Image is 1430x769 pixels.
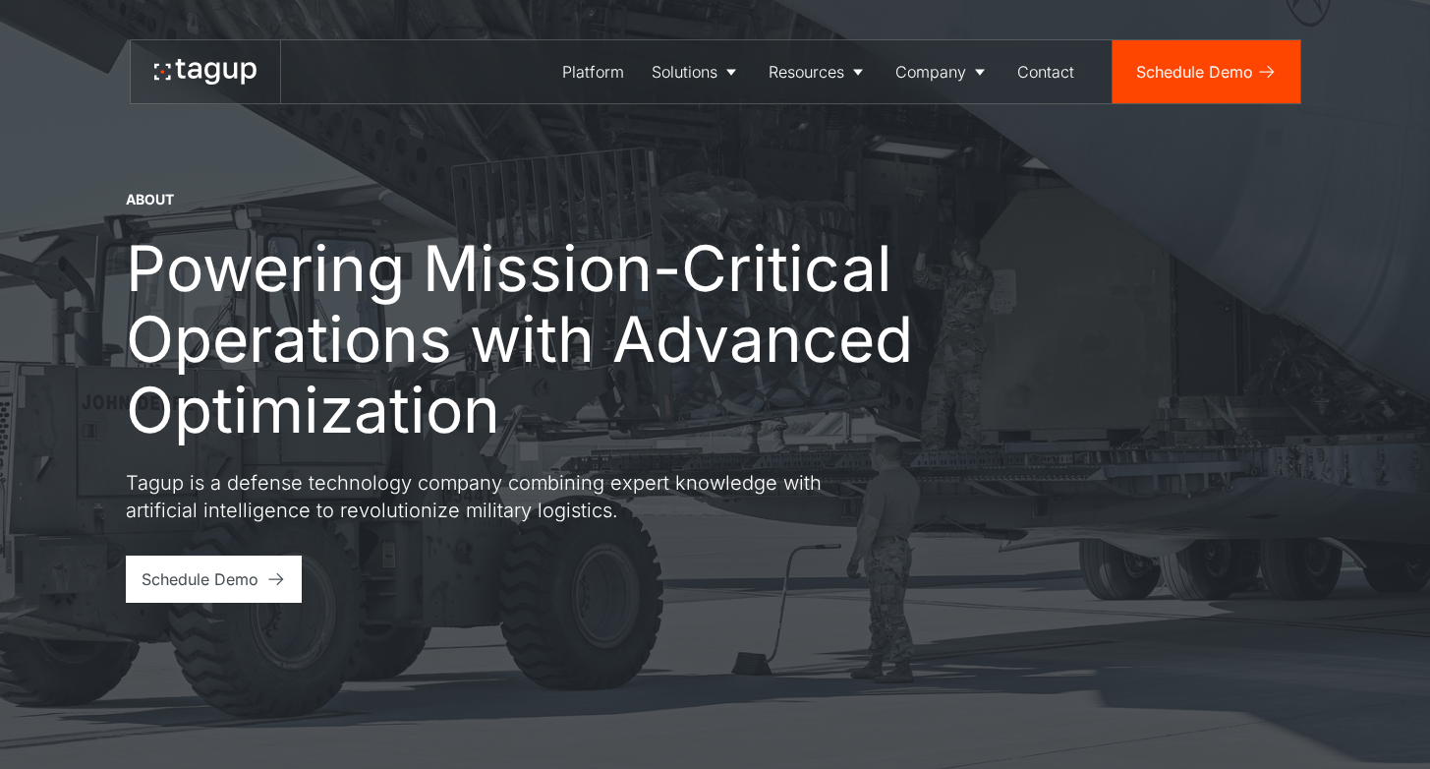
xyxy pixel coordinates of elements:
a: Contact [1003,40,1088,103]
a: Solutions [638,40,755,103]
p: Tagup is a defense technology company combining expert knowledge with artificial intelligence to ... [126,469,833,524]
div: Schedule Demo [1136,60,1253,84]
div: Solutions [652,60,717,84]
div: Resources [769,60,844,84]
a: Schedule Demo [1113,40,1300,103]
h1: Powering Mission-Critical Operations with Advanced Optimization [126,233,951,445]
a: Platform [548,40,638,103]
div: Company [895,60,966,84]
div: Contact [1017,60,1074,84]
a: Schedule Demo [126,556,302,603]
a: Resources [755,40,882,103]
div: Platform [562,60,624,84]
a: Company [882,40,1003,103]
div: About [126,190,174,209]
div: Schedule Demo [142,567,258,591]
